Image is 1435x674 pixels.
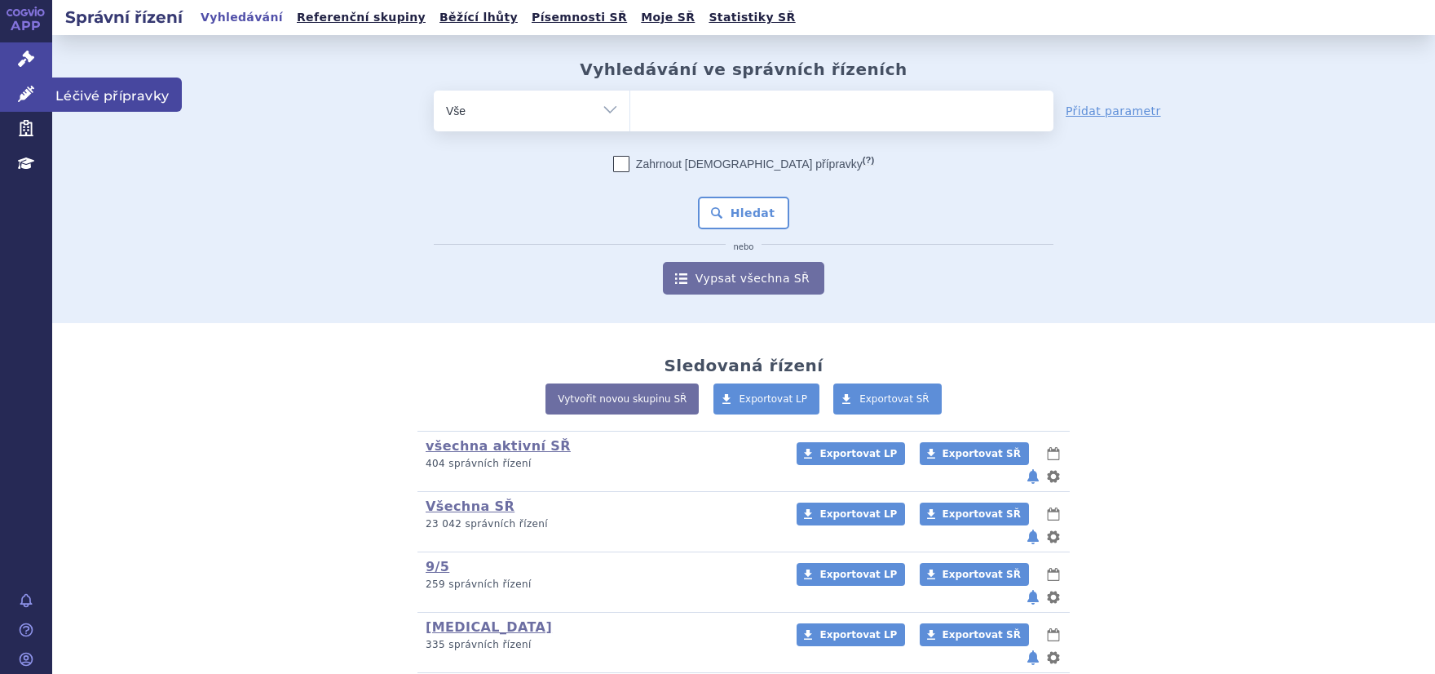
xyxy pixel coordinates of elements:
span: Exportovat SŘ [943,508,1021,520]
button: notifikace [1025,527,1041,547]
a: Všechna SŘ [426,499,514,514]
label: Zahrnout [DEMOGRAPHIC_DATA] přípravky [613,156,874,172]
button: lhůty [1045,444,1062,463]
a: Exportovat LP [797,503,905,525]
a: Vytvořit novou skupinu SŘ [545,384,699,415]
a: Běžící lhůty [435,7,523,29]
span: Exportovat LP [819,448,897,459]
a: Statistiky SŘ [704,7,800,29]
button: Hledat [698,197,790,229]
abbr: (?) [863,155,874,166]
p: 335 správních řízení [426,638,775,652]
p: 23 042 správních řízení [426,517,775,531]
button: notifikace [1025,588,1041,607]
span: Exportovat SŘ [943,448,1021,459]
a: Moje SŘ [636,7,700,29]
button: nastavení [1045,467,1062,486]
span: Exportovat LP [819,629,897,641]
span: Exportovat SŘ [943,629,1021,641]
a: 9/5 [426,559,449,574]
button: notifikace [1025,467,1041,486]
a: všechna aktivní SŘ [426,438,571,454]
a: Exportovat LP [797,623,905,646]
a: Exportovat SŘ [920,503,1029,525]
a: Exportovat SŘ [833,384,942,415]
span: Léčivé přípravky [52,78,182,112]
a: Písemnosti SŘ [527,7,632,29]
span: Exportovat LP [740,393,808,405]
p: 259 správních řízení [426,578,775,592]
button: nastavení [1045,527,1062,547]
a: [MEDICAL_DATA] [426,619,552,635]
span: Exportovat LP [819,508,897,520]
a: Exportovat SŘ [920,442,1029,465]
button: lhůty [1045,565,1062,584]
h2: Správní řízení [52,6,196,29]
h2: Vyhledávání ve správních řízeních [580,60,907,79]
button: notifikace [1025,648,1041,667]
span: Exportovat SŘ [859,393,929,405]
span: Exportovat SŘ [943,569,1021,580]
a: Vypsat všechna SŘ [663,262,824,295]
p: 404 správních řízení [426,457,775,471]
h2: Sledovaná řízení [664,356,823,375]
i: nebo [726,242,762,252]
a: Exportovat LP [713,384,820,415]
button: nastavení [1045,648,1062,667]
a: Vyhledávání [196,7,288,29]
a: Exportovat SŘ [920,563,1029,586]
a: Exportovat LP [797,442,905,465]
a: Referenční skupiny [292,7,430,29]
a: Exportovat SŘ [920,623,1029,646]
a: Přidat parametr [1066,103,1161,119]
button: lhůty [1045,625,1062,645]
a: Exportovat LP [797,563,905,586]
button: nastavení [1045,588,1062,607]
button: lhůty [1045,504,1062,524]
span: Exportovat LP [819,569,897,580]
